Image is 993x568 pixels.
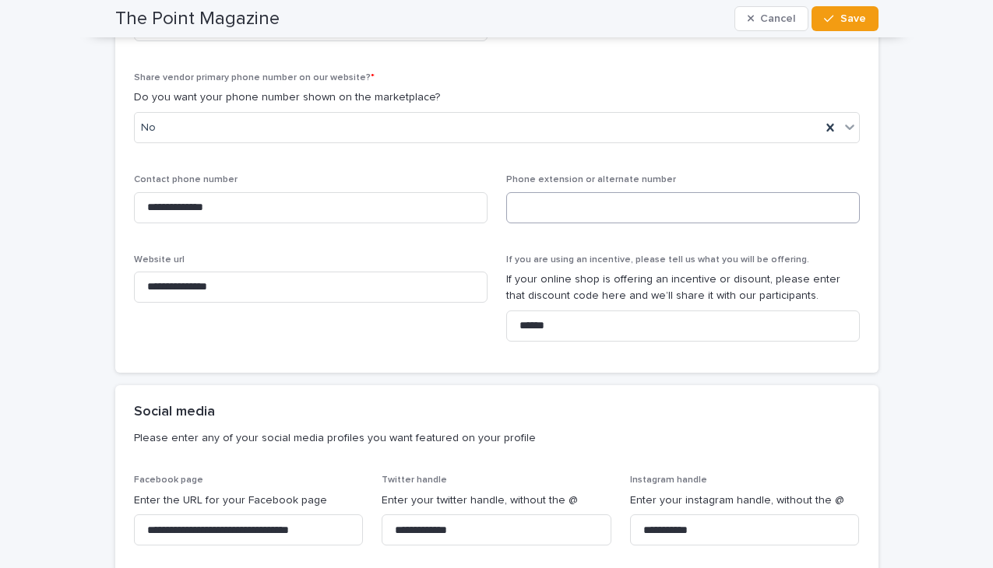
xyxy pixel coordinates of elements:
span: Website url [134,255,185,265]
span: Cancel [760,13,795,24]
span: No [141,120,156,136]
h2: The Point Magazine [115,8,280,30]
span: Phone extension or alternate number [506,175,676,184]
p: Enter the URL for your Facebook page [134,493,364,509]
span: Instagram handle [630,475,707,485]
button: Cancel [734,6,809,31]
p: Enter your instagram handle, without the @ [630,493,860,509]
span: Share vendor primary phone number on our website? [134,73,375,82]
button: Save [812,6,878,31]
p: Please enter any of your social media profiles you want featured on your profile [134,431,854,445]
h2: Social media [134,404,215,421]
p: If your online shop is offering an incentive or disount, please enter that discount code here and... [506,272,860,304]
span: Twitter handle [382,475,447,485]
span: Contact phone number [134,175,238,184]
p: Enter your twitter handle, without the @ [382,493,611,509]
span: Facebook page [134,475,203,485]
span: If you are using an incentive, please tell us what you will be offering. [506,255,809,265]
span: Save [840,13,866,24]
p: Do you want your phone number shown on the marketplace? [134,89,860,106]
